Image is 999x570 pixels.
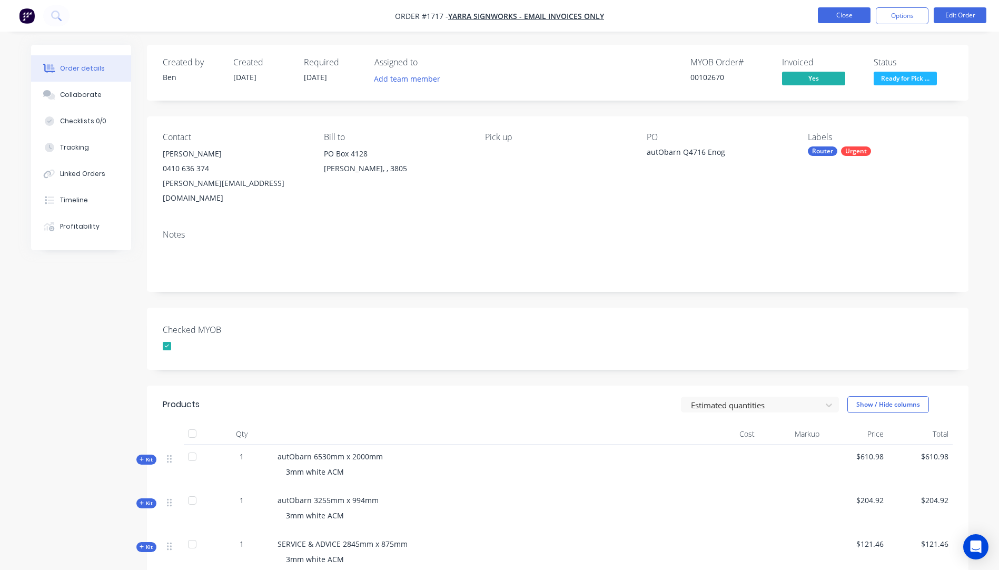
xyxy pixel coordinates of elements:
[31,82,131,108] button: Collaborate
[60,90,102,100] div: Collaborate
[828,495,884,506] span: $204.92
[892,495,948,506] span: $204.92
[892,538,948,549] span: $121.46
[808,146,837,156] div: Router
[324,146,468,161] div: PO Box 4128
[888,424,953,445] div: Total
[240,538,244,549] span: 1
[818,7,871,23] button: Close
[19,8,35,24] img: Factory
[163,57,221,67] div: Created by
[31,161,131,187] button: Linked Orders
[874,57,953,67] div: Status
[934,7,986,23] button: Edit Order
[136,498,156,508] button: Kit
[233,72,256,82] span: [DATE]
[140,543,153,551] span: Kit
[233,57,291,67] div: Created
[163,146,307,205] div: [PERSON_NAME]0410 636 374[PERSON_NAME][EMAIL_ADDRESS][DOMAIN_NAME]
[782,57,861,67] div: Invoiced
[847,396,929,413] button: Show / Hide columns
[240,495,244,506] span: 1
[286,510,344,520] span: 3mm white ACM
[278,451,383,461] span: autObarn 6530mm x 2000mm
[304,72,327,82] span: [DATE]
[782,72,845,85] span: Yes
[324,132,468,142] div: Bill to
[31,213,131,240] button: Profitability
[368,72,446,86] button: Add team member
[60,64,105,73] div: Order details
[874,72,937,85] span: Ready for Pick ...
[31,134,131,161] button: Tracking
[892,451,948,462] span: $610.98
[759,424,824,445] div: Markup
[690,57,769,67] div: MYOB Order #
[286,467,344,477] span: 3mm white ACM
[874,72,937,87] button: Ready for Pick ...
[163,230,953,240] div: Notes
[60,195,88,205] div: Timeline
[963,534,988,559] div: Open Intercom Messenger
[695,424,759,445] div: Cost
[647,132,791,142] div: PO
[60,169,105,179] div: Linked Orders
[828,451,884,462] span: $610.98
[808,132,952,142] div: Labels
[163,398,200,411] div: Products
[841,146,871,156] div: Urgent
[140,456,153,464] span: Kit
[824,424,888,445] div: Price
[647,146,778,161] div: autObarn Q4716 Enog
[140,499,153,507] span: Kit
[163,176,307,205] div: [PERSON_NAME][EMAIL_ADDRESS][DOMAIN_NAME]
[828,538,884,549] span: $121.46
[324,146,468,180] div: PO Box 4128[PERSON_NAME], , 3805
[395,11,448,21] span: Order #1717 -
[31,187,131,213] button: Timeline
[136,455,156,465] button: Kit
[876,7,928,24] button: Options
[374,57,480,67] div: Assigned to
[278,539,408,549] span: SERVICE & ADVICE 2845mm x 875mm
[60,116,106,126] div: Checklists 0/0
[31,108,131,134] button: Checklists 0/0
[163,72,221,83] div: Ben
[374,72,446,86] button: Add team member
[31,55,131,82] button: Order details
[60,222,100,231] div: Profitability
[210,424,273,445] div: Qty
[163,132,307,142] div: Contact
[324,161,468,176] div: [PERSON_NAME], , 3805
[136,542,156,552] button: Kit
[240,451,244,462] span: 1
[60,143,89,152] div: Tracking
[163,161,307,176] div: 0410 636 374
[278,495,379,505] span: autObarn 3255mm x 994mm
[163,323,294,336] label: Checked MYOB
[304,57,362,67] div: Required
[485,132,629,142] div: Pick up
[448,11,604,21] a: Yarra Signworks - EMAIL INVOICES ONLY
[286,554,344,564] span: 3mm white ACM
[690,72,769,83] div: 00102670
[163,146,307,161] div: [PERSON_NAME]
